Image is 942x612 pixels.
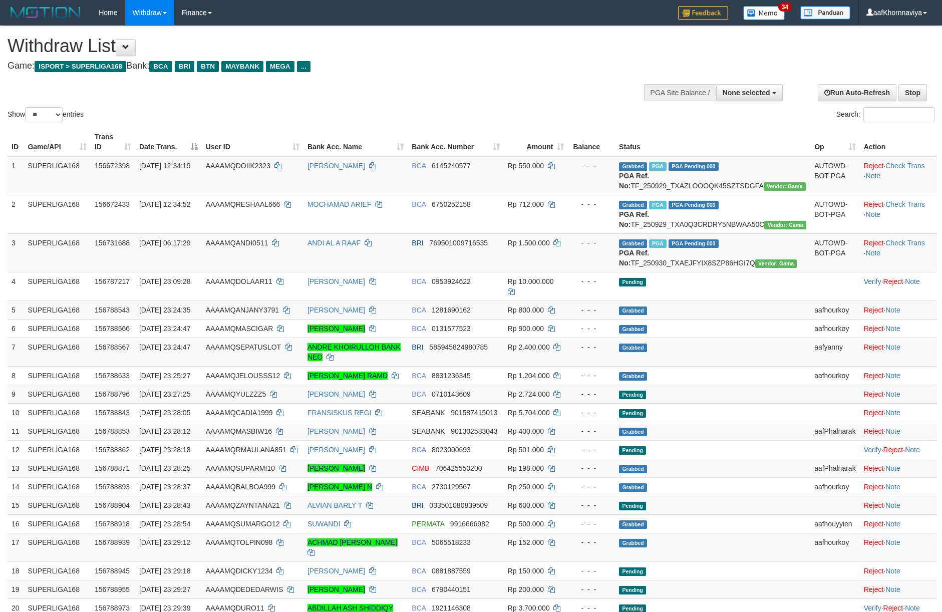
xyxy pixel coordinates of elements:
[307,464,365,472] a: [PERSON_NAME]
[307,483,372,491] a: [PERSON_NAME] N
[619,465,647,473] span: Grabbed
[307,343,401,361] a: ANDRE KHOIRULLOH BANK NEO
[307,501,362,509] a: ALVIAN BARLY T
[432,390,471,398] span: Copy 0710143609 to clipboard
[206,372,280,380] span: AAAAMQJELOUSSS12
[139,427,190,435] span: [DATE] 23:28:12
[508,409,550,417] span: Rp 5.704.000
[435,464,482,472] span: Copy 706425550200 to clipboard
[307,446,365,454] a: [PERSON_NAME]
[864,427,884,435] a: Reject
[307,306,365,314] a: [PERSON_NAME]
[206,200,280,208] span: AAAAMQRESHAAL666
[885,427,900,435] a: Note
[8,477,24,496] td: 14
[24,496,91,514] td: SUPERLIGA168
[572,238,611,248] div: - - -
[8,440,24,459] td: 12
[508,446,544,454] span: Rp 501.000
[860,496,937,514] td: ·
[619,502,646,510] span: Pending
[197,61,219,72] span: BTN
[649,162,667,171] span: Marked by aafsoycanthlai
[307,325,365,333] a: [PERSON_NAME]
[860,440,937,459] td: · ·
[810,514,860,533] td: aafhouyyien
[504,128,568,156] th: Amount: activate to sort column ascending
[412,409,445,417] span: SEABANK
[139,239,190,247] span: [DATE] 06:17:29
[8,403,24,422] td: 10
[412,390,426,398] span: BCA
[764,221,806,229] span: Vendor URL: https://trx31.1velocity.biz
[572,371,611,381] div: - - -
[755,259,797,268] span: Vendor URL: https://trx31.1velocity.biz
[139,162,190,170] span: [DATE] 12:34:19
[412,200,426,208] span: BCA
[139,325,190,333] span: [DATE] 23:24:47
[572,408,611,418] div: - - -
[644,84,716,101] div: PGA Site Balance /
[508,239,550,247] span: Rp 1.500.000
[615,128,810,156] th: Status
[810,128,860,156] th: Op: activate to sort column ascending
[8,300,24,319] td: 5
[885,567,900,575] a: Note
[307,427,365,435] a: [PERSON_NAME]
[429,343,488,351] span: Copy 585945824980785 to clipboard
[307,538,398,546] a: ACHMAD [PERSON_NAME]
[810,477,860,496] td: aafhourkoy
[24,233,91,272] td: SUPERLIGA168
[860,272,937,300] td: · ·
[669,201,719,209] span: PGA Pending
[95,200,130,208] span: 156672433
[743,6,785,20] img: Button%20Memo.svg
[885,200,925,208] a: Check Trans
[905,446,920,454] a: Note
[615,233,810,272] td: TF_250930_TXAEJFYIX8SZP86HGI7Q
[619,278,646,286] span: Pending
[95,446,130,454] span: 156788862
[572,426,611,436] div: - - -
[307,567,365,575] a: [PERSON_NAME]
[885,585,900,593] a: Note
[8,338,24,366] td: 7
[764,182,806,191] span: Vendor URL: https://trx31.1velocity.biz
[885,306,900,314] a: Note
[864,277,881,285] a: Verify
[572,342,611,352] div: - - -
[885,390,900,398] a: Note
[303,128,408,156] th: Bank Acc. Name: activate to sort column ascending
[8,459,24,477] td: 13
[572,389,611,399] div: - - -
[866,249,881,257] a: Note
[432,200,471,208] span: Copy 6750252158 to clipboard
[864,604,881,612] a: Verify
[508,427,544,435] span: Rp 400.000
[860,385,937,403] td: ·
[206,427,272,435] span: AAAAMQMASBIW16
[619,210,649,228] b: PGA Ref. No:
[508,390,550,398] span: Rp 2.724.000
[619,201,647,209] span: Grabbed
[860,300,937,319] td: ·
[412,343,423,351] span: BRI
[412,446,426,454] span: BCA
[508,162,544,170] span: Rp 550.000
[810,300,860,319] td: aafhourkoy
[572,161,611,171] div: - - -
[619,409,646,418] span: Pending
[412,239,423,247] span: BRI
[24,477,91,496] td: SUPERLIGA168
[810,195,860,233] td: AUTOWD-BOT-PGA
[572,463,611,473] div: - - -
[412,501,423,509] span: BRI
[619,249,649,267] b: PGA Ref. No:
[885,325,900,333] a: Note
[206,464,275,472] span: AAAAMQSUPARMI10
[864,567,884,575] a: Reject
[24,195,91,233] td: SUPERLIGA168
[412,306,426,314] span: BCA
[206,239,268,247] span: AAAAMQANDI0511
[412,464,429,472] span: CIMB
